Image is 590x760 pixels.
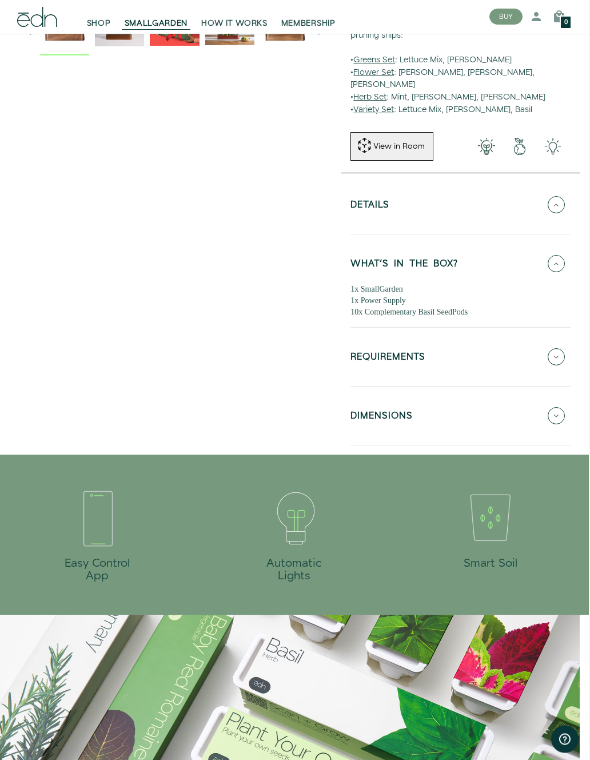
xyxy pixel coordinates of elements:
[350,396,571,436] button: DIMENSIONS
[353,92,386,104] u: Herb Set
[196,478,392,592] div: 2 / 4
[125,18,188,30] span: SMALLGARDEN
[451,478,531,558] img: website-icons-01_bffe4e8e-e6ad-4baf-b3bb-415061d1c4fc_960x.png
[281,18,336,30] span: MEMBERSHIP
[350,260,458,273] h5: WHAT'S IN THE BOX?
[350,185,571,225] button: Details
[503,138,536,156] img: green-earth.png
[451,558,531,571] h3: Smart Soil
[353,67,394,79] u: Flower Set
[274,5,342,30] a: MEMBERSHIP
[353,55,395,66] u: Greens Set
[350,244,571,284] button: WHAT'S IN THE BOX?
[350,18,569,42] b: Gift Sets ($265 value) Include 30 total SeedPods + a pair of pruning snips:
[254,558,334,583] h3: Automatic Lights
[254,478,334,558] img: website-icons-04_ebb2a09f-fb29-45bc-ba4d-66be10a1b697_256x256_crop_center.png
[350,353,425,366] h5: REQUIREMENTS
[353,105,394,116] u: Variety Set
[350,18,571,117] p: • : Lettuce Mix, [PERSON_NAME] • : [PERSON_NAME], [PERSON_NAME], [PERSON_NAME] • : Mint, [PERSON_...
[536,138,569,156] img: edn-smallgarden-tech.png
[372,141,426,153] div: View in Room
[57,478,137,558] img: website-icons-05_960x.png
[194,5,274,30] a: HOW IT WORKS
[489,9,523,25] button: BUY
[392,478,589,580] div: 3 / 4
[57,558,137,583] h3: Easy Control App
[551,726,579,754] iframe: Opens a widget where you can find more information
[350,133,433,161] button: View in Room
[350,201,389,214] h5: Details
[201,18,267,30] span: HOW IT WORKS
[87,18,111,30] span: SHOP
[80,5,118,30] a: SHOP
[118,5,195,30] a: SMALLGARDEN
[350,284,571,319] div: 1x SmallGarden 1x Power Supply 10x Complementary Basil SeedPods
[564,20,568,26] span: 0
[470,138,503,156] img: 001-light-bulb.png
[350,412,413,425] h5: DIMENSIONS
[350,337,571,377] button: REQUIREMENTS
